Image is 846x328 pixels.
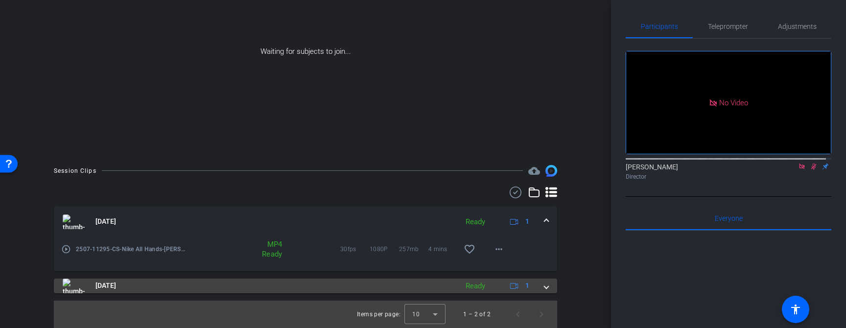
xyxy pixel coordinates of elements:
button: Previous page [506,303,530,326]
div: thumb-nail[DATE]Ready1 [54,237,557,271]
div: Items per page: [357,309,400,319]
img: thumb-nail [63,214,85,229]
mat-expansion-panel-header: thumb-nail[DATE]Ready1 [54,279,557,293]
mat-icon: favorite_border [464,243,475,255]
span: Adjustments [778,23,817,30]
button: Next page [530,303,553,326]
div: [PERSON_NAME] [626,162,831,181]
mat-icon: more_horiz [493,243,505,255]
div: Ready [461,281,490,292]
span: Participants [641,23,678,30]
span: 257mb [399,244,428,254]
mat-icon: accessibility [790,304,801,315]
span: 4 mins [428,244,458,254]
span: [DATE] [95,216,116,227]
span: 1 [525,281,529,291]
span: Everyone [715,215,743,222]
span: No Video [719,98,748,107]
mat-icon: cloud_upload [528,165,540,177]
span: [DATE] [95,281,116,291]
div: MP4 Ready [241,239,287,259]
mat-icon: play_circle_outline [61,244,71,254]
div: Session Clips [54,166,96,176]
span: 2507-11295-CS-Nike All Hands-[PERSON_NAME]-[PERSON_NAME]-2025-08-15-13-11-49-599-0 [76,244,188,254]
span: 1 [525,216,529,227]
div: Director [626,172,831,181]
div: Ready [461,216,490,228]
mat-expansion-panel-header: thumb-nail[DATE]Ready1 [54,206,557,237]
img: Session clips [545,165,557,177]
img: thumb-nail [63,279,85,293]
span: 1080P [370,244,399,254]
div: 1 – 2 of 2 [463,309,491,319]
span: 30fps [340,244,370,254]
span: Destinations for your clips [528,165,540,177]
span: Teleprompter [708,23,748,30]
